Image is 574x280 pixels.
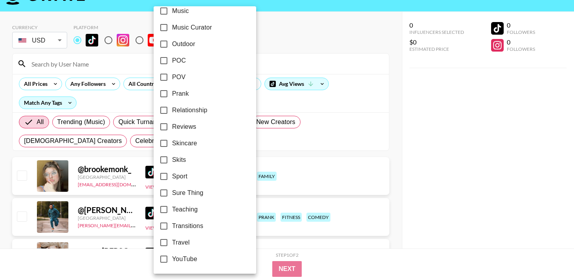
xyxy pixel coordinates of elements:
[172,155,186,165] span: Skits
[172,254,197,264] span: YouTube
[172,122,196,132] span: Reviews
[172,72,185,82] span: POV
[172,89,189,98] span: Prank
[172,221,203,231] span: Transitions
[172,6,189,16] span: Music
[172,56,186,65] span: POC
[172,188,203,198] span: Sure Thing
[172,139,197,148] span: Skincare
[172,39,195,49] span: Outdoor
[172,23,212,32] span: Music Curator
[172,106,207,115] span: Relationship
[172,172,187,181] span: Sport
[172,238,190,247] span: Travel
[172,205,198,214] span: Teaching
[535,241,565,271] iframe: Drift Widget Chat Controller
